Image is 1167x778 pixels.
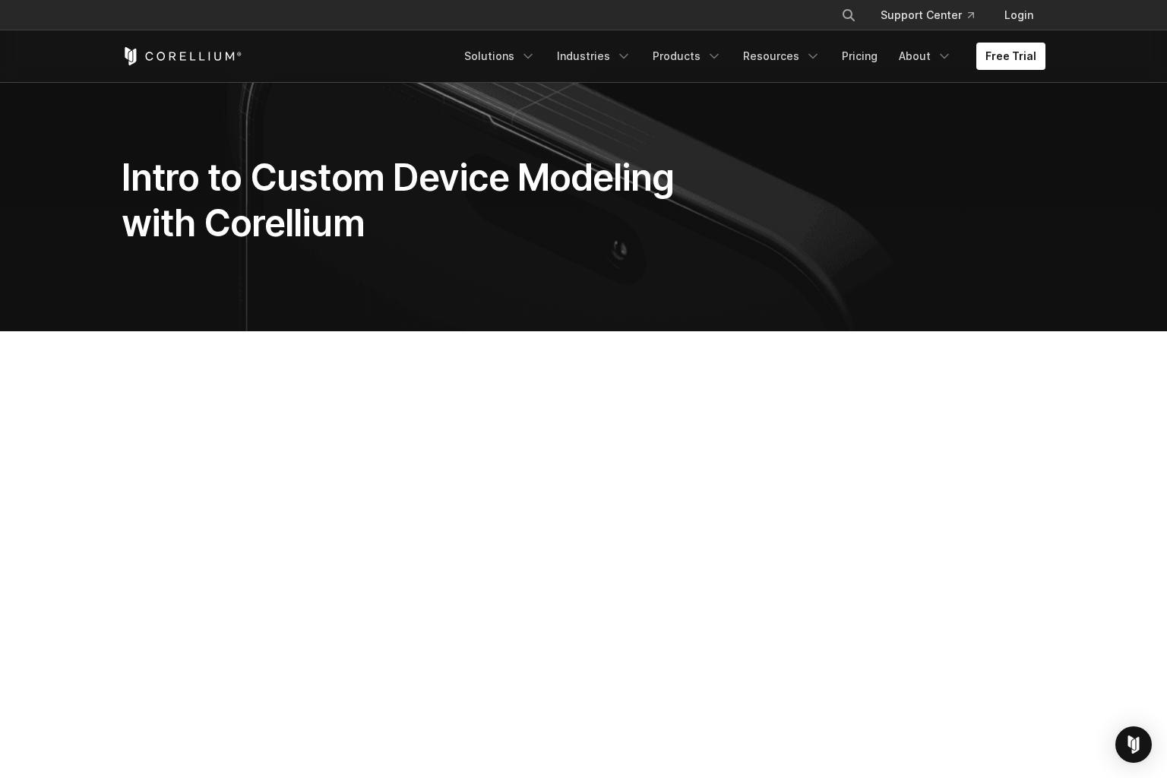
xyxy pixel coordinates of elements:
[835,2,862,29] button: Search
[992,2,1045,29] a: Login
[1115,726,1152,763] div: Open Intercom Messenger
[122,47,242,65] a: Corellium Home
[833,43,887,70] a: Pricing
[455,43,545,70] a: Solutions
[122,155,727,246] h1: Intro to Custom Device Modeling with Corellium
[734,43,830,70] a: Resources
[976,43,1045,70] a: Free Trial
[890,43,961,70] a: About
[548,43,640,70] a: Industries
[644,43,731,70] a: Products
[455,43,1045,70] div: Navigation Menu
[868,2,986,29] a: Support Center
[823,2,1045,29] div: Navigation Menu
